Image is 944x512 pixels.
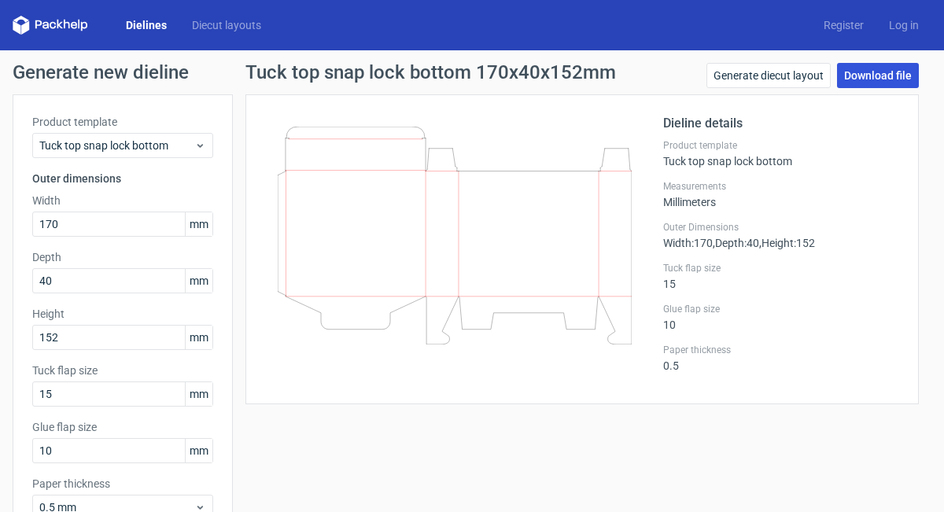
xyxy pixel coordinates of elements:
div: 15 [663,262,899,290]
span: , Height : 152 [759,237,815,249]
label: Paper thickness [32,476,213,492]
a: Dielines [113,17,179,33]
a: Log in [876,17,931,33]
span: , Depth : 40 [713,237,759,249]
h2: Dieline details [663,114,899,133]
span: mm [185,326,212,349]
h3: Outer dimensions [32,171,213,186]
label: Paper thickness [663,344,899,356]
div: Millimeters [663,180,899,208]
a: Register [811,17,876,33]
label: Product template [663,139,899,152]
a: Diecut layouts [179,17,274,33]
label: Depth [32,249,213,265]
label: Tuck flap size [663,262,899,274]
label: Width [32,193,213,208]
div: 10 [663,303,899,331]
div: 0.5 [663,344,899,372]
label: Product template [32,114,213,130]
h1: Tuck top snap lock bottom 170x40x152mm [245,63,616,82]
span: mm [185,382,212,406]
label: Glue flap size [32,419,213,435]
a: Generate diecut layout [706,63,831,88]
span: mm [185,212,212,236]
label: Height [32,306,213,322]
div: Tuck top snap lock bottom [663,139,899,168]
span: mm [185,269,212,293]
label: Measurements [663,180,899,193]
span: mm [185,439,212,462]
label: Tuck flap size [32,363,213,378]
label: Outer Dimensions [663,221,899,234]
a: Download file [837,63,919,88]
span: Width : 170 [663,237,713,249]
span: Tuck top snap lock bottom [39,138,194,153]
label: Glue flap size [663,303,899,315]
h1: Generate new dieline [13,63,931,82]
